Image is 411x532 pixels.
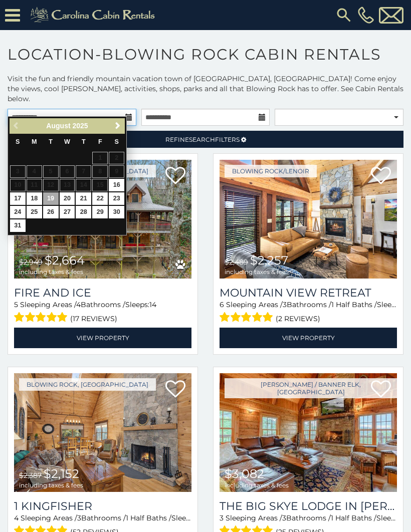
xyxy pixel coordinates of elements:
span: 6 [220,300,224,309]
span: 3 [283,300,287,309]
a: 24 [10,206,26,218]
span: including taxes & fees [225,269,289,275]
a: 19 [43,192,59,205]
span: 4 [76,300,81,309]
a: 23 [109,192,124,205]
a: 22 [92,192,108,205]
a: 18 [27,192,42,205]
span: 14 [149,300,156,309]
a: 30 [109,206,124,218]
a: Mountain View Retreat $2,489 $2,257 including taxes & fees [220,160,397,279]
a: Blowing Rock/Lenoir [225,165,317,177]
span: Thursday [82,138,86,145]
img: 1 Kingfisher [14,373,191,492]
span: $3,082 [225,466,264,481]
span: $2,387 [19,471,42,480]
a: 27 [60,206,75,218]
span: 4 [14,513,19,522]
span: 5 [14,300,18,309]
span: Sunday [16,138,20,145]
span: including taxes & fees [225,482,289,488]
span: Tuesday [49,138,53,145]
a: 1 Kingfisher $2,387 $2,152 including taxes & fees [14,373,191,492]
a: [PERSON_NAME] / Banner Elk, [GEOGRAPHIC_DATA] [225,378,397,398]
span: 1 Half Baths / [331,300,377,309]
a: 29 [92,206,108,218]
a: The Big Skye Lodge in [PERSON_NAME][GEOGRAPHIC_DATA] [220,499,397,513]
span: $2,152 [44,466,79,481]
span: Refine Filters [165,136,240,143]
a: 25 [27,206,42,218]
a: The Big Skye Lodge in Valle Crucis $3,082 including taxes & fees [220,373,397,492]
span: Saturday [115,138,119,145]
span: including taxes & fees [19,269,85,275]
span: Search [189,136,215,143]
div: Sleeping Areas / Bathrooms / Sleeps: [220,300,397,325]
h3: The Big Skye Lodge in Valle Crucis [220,499,397,513]
a: 28 [76,206,91,218]
a: 1 Kingfisher [14,499,191,513]
span: 1 Half Baths / [331,513,376,522]
a: RefineSearchFilters [8,131,403,148]
span: $2,489 [225,257,248,267]
div: Sleeping Areas / Bathrooms / Sleeps: [14,300,191,325]
span: August [46,122,70,130]
span: $2,257 [250,253,288,268]
span: 3 [282,513,286,522]
a: 31 [10,219,26,232]
a: 17 [10,192,26,205]
span: $2,664 [45,253,85,268]
span: 2025 [72,122,88,130]
a: Fire And Ice [14,286,191,300]
a: Next [111,120,124,132]
span: (2 reviews) [276,312,320,325]
a: View Property [14,328,191,348]
a: 21 [76,192,91,205]
span: including taxes & fees [19,482,83,488]
img: Khaki-logo.png [25,5,163,25]
a: Blowing Rock, [GEOGRAPHIC_DATA] [19,378,156,391]
a: View Property [220,328,397,348]
img: Mountain View Retreat [220,160,397,279]
span: Friday [98,138,102,145]
span: Wednesday [64,138,70,145]
a: [PHONE_NUMBER] [355,7,376,24]
span: 3 [220,513,224,522]
a: 26 [43,206,59,218]
a: 16 [109,179,124,191]
img: search-regular.svg [335,6,353,24]
a: Add to favorites [371,166,391,187]
span: 1 Half Baths / [126,513,171,522]
a: Mountain View Retreat [220,286,397,300]
a: Add to favorites [165,166,185,187]
span: (17 reviews) [70,312,117,325]
a: 20 [60,192,75,205]
span: Monday [32,138,37,145]
span: Next [114,122,122,130]
span: 3 [77,513,81,522]
a: Add to favorites [165,379,185,400]
span: $2,949 [19,257,43,267]
img: The Big Skye Lodge in Valle Crucis [220,373,397,492]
